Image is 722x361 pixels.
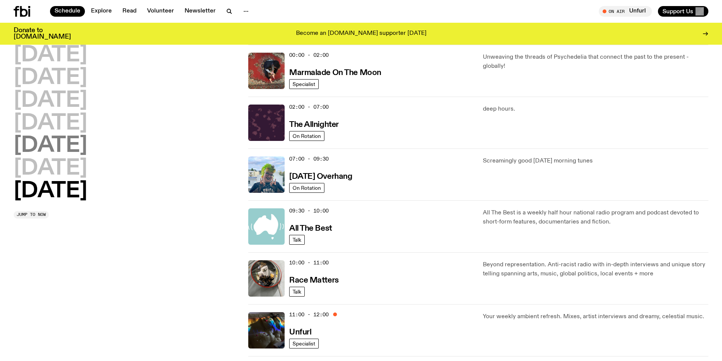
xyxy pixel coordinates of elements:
a: Volunteer [143,6,179,17]
h3: Unfurl [289,328,311,336]
h3: The Allnighter [289,121,339,129]
span: 00:00 - 02:00 [289,52,329,59]
p: Unweaving the threads of Psychedelia that connect the past to the present - globally! [483,53,708,71]
a: Read [118,6,141,17]
span: Jump to now [17,213,46,217]
span: Specialist [293,81,315,87]
a: Explore [86,6,116,17]
a: [DATE] Overhang [289,171,352,181]
p: Your weekly ambient refresh. Mixes, artist interviews and dreamy, celestial music. [483,312,708,321]
h3: Race Matters [289,277,339,284]
span: Support Us [662,8,693,15]
span: Specialist [293,341,315,346]
button: On AirUnfurl [599,6,652,17]
a: Talk [289,287,305,297]
span: Talk [293,289,301,294]
button: [DATE] [14,90,87,111]
button: [DATE] [14,135,87,156]
a: Specialist [289,79,319,89]
a: The Allnighter [289,119,339,129]
span: 11:00 - 12:00 [289,311,329,318]
a: On Rotation [289,131,324,141]
a: Newsletter [180,6,220,17]
span: 07:00 - 09:30 [289,155,329,163]
button: [DATE] [14,67,87,89]
a: Talk [289,235,305,245]
a: Specialist [289,339,319,348]
img: Tommy - Persian Rug [248,53,285,89]
img: A photo of the Race Matters team taken in a rear view or "blindside" mirror. A bunch of people of... [248,260,285,297]
h3: Donate to [DOMAIN_NAME] [14,27,71,40]
p: Screamingly good [DATE] morning tunes [483,156,708,166]
a: On Rotation [289,183,324,193]
a: All The Best [289,223,332,233]
img: A piece of fabric is pierced by sewing pins with different coloured heads, a rainbow light is cas... [248,312,285,348]
h3: All The Best [289,225,332,233]
button: [DATE] [14,45,87,66]
a: Unfurl [289,327,311,336]
p: Become an [DOMAIN_NAME] supporter [DATE] [296,30,426,37]
span: 10:00 - 11:00 [289,259,329,266]
a: Schedule [50,6,85,17]
button: Jump to now [14,211,49,219]
button: [DATE] [14,158,87,179]
p: All The Best is a weekly half hour national radio program and podcast devoted to short-form featu... [483,208,708,227]
h3: [DATE] Overhang [289,173,352,181]
p: Beyond representation. Anti-racist radio with in-depth interviews and unique story telling spanni... [483,260,708,278]
span: On Rotation [293,185,321,191]
button: Support Us [658,6,708,17]
span: 09:30 - 10:00 [289,207,329,214]
span: 02:00 - 07:00 [289,103,329,111]
a: Race Matters [289,275,339,284]
span: On Rotation [293,133,321,139]
button: [DATE] [14,181,87,202]
button: [DATE] [14,113,87,134]
a: Marmalade On The Moon [289,67,381,77]
h3: Marmalade On The Moon [289,69,381,77]
span: Talk [293,237,301,242]
p: deep hours. [483,105,708,114]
